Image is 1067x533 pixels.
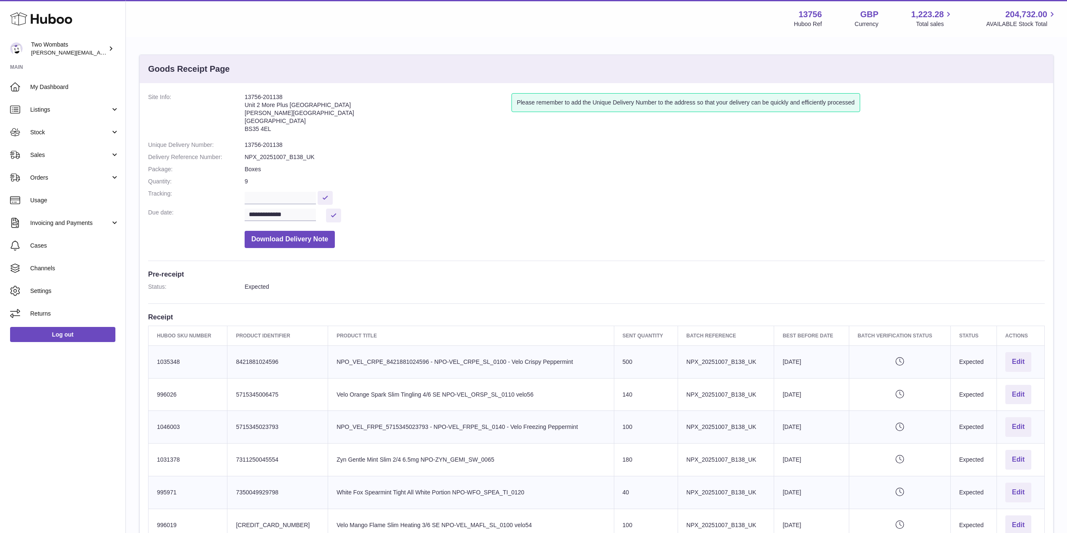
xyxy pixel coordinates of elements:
[678,411,774,444] td: NPX_20251007_B138_UK
[30,196,119,204] span: Usage
[614,326,678,345] th: Sent Quantity
[30,128,110,136] span: Stock
[30,106,110,114] span: Listings
[227,411,328,444] td: 5715345023793
[774,411,849,444] td: [DATE]
[950,326,997,345] th: Status
[950,444,997,476] td: Expected
[328,326,614,345] th: Product title
[148,312,1045,321] h3: Receipt
[245,283,1045,291] dd: Expected
[149,378,227,411] td: 996026
[1005,450,1031,470] button: Edit
[227,326,328,345] th: Product Identifier
[1005,417,1031,437] button: Edit
[149,326,227,345] th: Huboo SKU Number
[149,444,227,476] td: 1031378
[148,269,1045,279] h3: Pre-receipt
[614,476,678,509] td: 40
[1005,352,1031,372] button: Edit
[328,378,614,411] td: Velo Orange Spark Slim Tingling 4/6 SE NPO-VEL_ORSP_SL_0110 velo56
[774,378,849,411] td: [DATE]
[950,476,997,509] td: Expected
[1005,483,1031,502] button: Edit
[148,141,245,149] dt: Unique Delivery Number:
[997,326,1044,345] th: Actions
[31,41,107,57] div: Two Wombats
[30,310,119,318] span: Returns
[148,209,245,222] dt: Due date:
[149,411,227,444] td: 1046003
[149,476,227,509] td: 995971
[30,264,119,272] span: Channels
[774,444,849,476] td: [DATE]
[148,63,230,75] h3: Goods Receipt Page
[911,9,954,28] a: 1,223.28 Total sales
[148,93,245,137] dt: Site Info:
[148,153,245,161] dt: Delivery Reference Number:
[30,219,110,227] span: Invoicing and Payments
[245,153,1045,161] dd: NPX_20251007_B138_UK
[614,444,678,476] td: 180
[30,151,110,159] span: Sales
[798,9,822,20] strong: 13756
[328,411,614,444] td: NPO_VEL_FRPE_5715345023793 - NPO-VEL_FRPE_SL_0140 - Velo Freezing Peppermint
[10,327,115,342] a: Log out
[911,9,944,20] span: 1,223.28
[148,178,245,186] dt: Quantity:
[227,378,328,411] td: 5715345006475
[916,20,953,28] span: Total sales
[614,345,678,378] td: 500
[227,345,328,378] td: 8421881024596
[614,378,678,411] td: 140
[30,287,119,295] span: Settings
[149,345,227,378] td: 1035348
[986,9,1057,28] a: 204,732.00 AVAILABLE Stock Total
[148,190,245,204] dt: Tracking:
[30,242,119,250] span: Cases
[245,231,335,248] button: Download Delivery Note
[148,165,245,173] dt: Package:
[774,345,849,378] td: [DATE]
[860,9,878,20] strong: GBP
[245,93,511,137] address: 13756-201138 Unit 2 More Plus [GEOGRAPHIC_DATA] [PERSON_NAME][GEOGRAPHIC_DATA] [GEOGRAPHIC_DATA] ...
[328,476,614,509] td: White Fox Spearmint Tight All White Portion NPO-WFO_SPEA_TI_0120
[678,378,774,411] td: NPX_20251007_B138_UK
[31,49,213,56] span: [PERSON_NAME][EMAIL_ADDRESS][PERSON_NAME][DOMAIN_NAME]
[986,20,1057,28] span: AVAILABLE Stock Total
[511,93,860,112] div: Please remember to add the Unique Delivery Number to the address so that your delivery can be qui...
[30,83,119,91] span: My Dashboard
[950,378,997,411] td: Expected
[614,411,678,444] td: 100
[10,42,23,55] img: philip.carroll@twowombats.com
[245,178,1045,186] dd: 9
[245,141,1045,149] dd: 13756-201138
[245,165,1045,173] dd: Boxes
[328,444,614,476] td: Zyn Gentle Mint Slim 2/4 6.5mg NPO-ZYN_GEMI_SW_0065
[774,326,849,345] th: Best Before Date
[1005,385,1031,405] button: Edit
[950,345,997,378] td: Expected
[794,20,822,28] div: Huboo Ref
[148,283,245,291] dt: Status:
[950,411,997,444] td: Expected
[849,326,950,345] th: Batch Verification Status
[678,444,774,476] td: NPX_20251007_B138_UK
[30,174,110,182] span: Orders
[678,326,774,345] th: Batch Reference
[855,20,879,28] div: Currency
[678,476,774,509] td: NPX_20251007_B138_UK
[227,476,328,509] td: 7350049929798
[774,476,849,509] td: [DATE]
[678,345,774,378] td: NPX_20251007_B138_UK
[227,444,328,476] td: 7311250045554
[1005,9,1047,20] span: 204,732.00
[328,345,614,378] td: NPO_VEL_CRPE_8421881024596 - NPO-VEL_CRPE_SL_0100 - Velo Crispy Peppermint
